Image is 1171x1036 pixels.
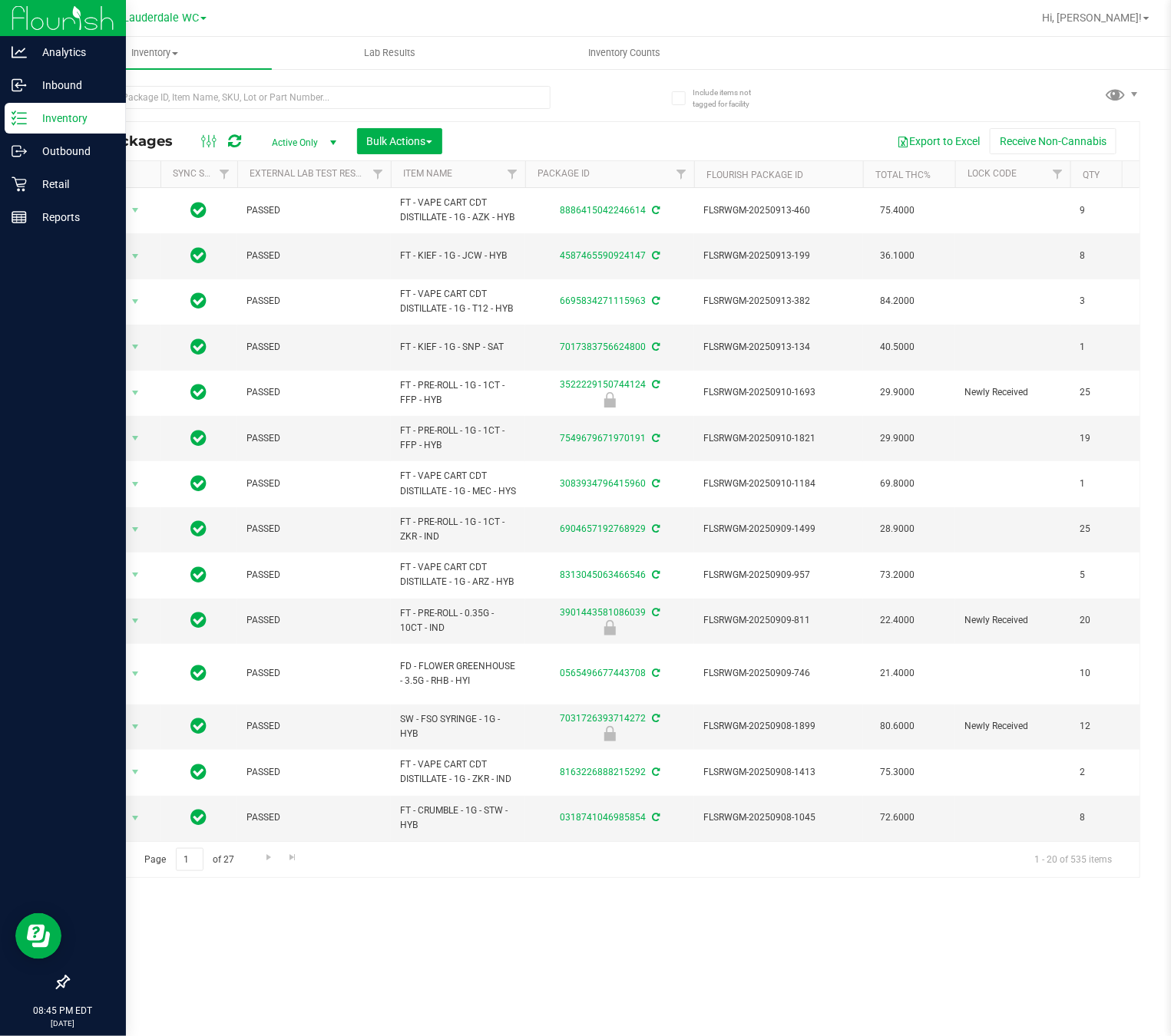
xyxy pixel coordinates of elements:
[27,208,119,226] p: Reports
[560,569,646,580] a: 8313045063466546
[875,170,931,180] a: Total THC%
[650,379,660,390] span: Sync from Compliance System
[523,620,696,635] div: Newly Received
[1080,765,1138,780] span: 2
[568,46,682,60] span: Inventory Counts
[191,473,207,494] span: In Sync
[12,78,27,93] inline-svg: Inbound
[12,144,27,159] inline-svg: Outbound
[246,294,382,308] span: PASSED
[126,519,145,540] span: select
[126,473,145,495] span: select
[191,564,207,586] span: In Sync
[131,848,247,872] span: Page of 27
[703,765,854,780] span: FLSRWGM-20250908-1413
[650,295,660,306] span: Sync from Compliance System
[872,715,922,737] span: 80.6000
[872,761,922,784] span: 75.3000
[246,477,382,491] span: PASSED
[246,385,382,400] span: PASSED
[523,726,696,741] div: Newly Received
[1080,477,1138,491] span: 1
[400,515,516,544] span: FT - PRE-ROLL - 1G - 1CT - ZKR - IND
[272,37,507,69] a: Lab Results
[12,210,27,225] inline-svg: Reports
[872,662,922,685] span: 21.4000
[964,613,1061,628] span: Newly Received
[703,203,854,218] span: FLSRWGM-20250913-460
[650,812,660,823] span: Sync from Compliance System
[650,478,660,489] span: Sync from Compliance System
[650,523,660,534] span: Sync from Compliance System
[191,245,207,266] span: In Sync
[964,385,1061,400] span: Newly Received
[400,249,516,263] span: FT - KIEF - 1G - JCW - HYB
[246,568,382,582] span: PASSED
[191,715,207,737] span: In Sync
[212,161,237,187] a: Filter
[126,564,145,586] span: select
[107,12,199,25] span: Ft. Lauderdale WC
[400,712,516,741] span: SW - FSO SYRINGE - 1G - HYB
[400,424,516,453] span: FT - PRE-ROLL - 1G - 1CT - FFP - HYB
[400,560,516,589] span: FT - VAPE CART CDT DISTILLATE - 1G - ARZ - HYB
[872,381,922,404] span: 29.9000
[191,427,207,449] span: In Sync
[650,713,660,724] span: Sync from Compliance System
[191,807,207,828] span: In Sync
[1022,848,1124,871] span: 1 - 20 of 535 items
[703,249,854,263] span: FLSRWGM-20250913-199
[560,767,646,777] a: 8163226888215292
[246,810,382,825] span: PASSED
[126,761,145,783] span: select
[246,431,382,446] span: PASSED
[126,807,145,829] span: select
[27,76,119,94] p: Inbound
[560,341,646,352] a: 7017383756624800
[1080,385,1138,400] span: 25
[357,128,442,154] button: Bulk Actions
[1080,810,1138,825] span: 8
[126,716,145,737] span: select
[703,666,854,681] span: FLSRWGM-20250909-746
[706,170,803,180] a: Flourish Package ID
[560,250,646,261] a: 4587465590924147
[37,46,272,60] span: Inventory
[650,341,660,352] span: Sync from Compliance System
[968,168,1017,179] a: Lock Code
[126,336,145,358] span: select
[872,807,922,829] span: 72.6000
[367,135,432,147] span: Bulk Actions
[343,46,436,60] span: Lab Results
[246,203,382,218] span: PASSED
[560,433,646,444] a: 7549679671970191
[650,607,660,618] span: Sync from Compliance System
[126,663,145,685] span: select
[703,810,854,825] span: FLSRWGM-20250908-1045
[191,761,207,783] span: In Sync
[126,291,145,312] span: select
[37,37,272,69] a: Inventory
[403,168,452,179] a: Item Name
[191,518,207,539] span: In Sync
[400,469,516,498] span: FT - VAPE CART CDT DISTILLATE - 1G - MEC - HYS
[400,757,516,787] span: FT - VAPE CART CDT DISTILLATE - 1G - ZKR - IND
[703,719,854,734] span: FLSRWGM-20250908-1899
[872,290,922,312] span: 84.2000
[1083,170,1100,180] a: Qty
[1080,666,1138,681] span: 10
[523,392,696,407] div: Newly Received
[246,666,382,681] span: PASSED
[507,37,742,69] a: Inventory Counts
[12,45,27,60] inline-svg: Analytics
[872,427,922,450] span: 29.9000
[703,385,854,400] span: FLSRWGM-20250910-1693
[12,111,27,126] inline-svg: Inventory
[246,522,382,536] span: PASSED
[650,668,660,678] span: Sync from Compliance System
[703,431,854,446] span: FLSRWGM-20250910-1821
[1045,161,1070,187] a: Filter
[669,161,694,187] a: Filter
[191,662,207,684] span: In Sync
[1080,568,1138,582] span: 5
